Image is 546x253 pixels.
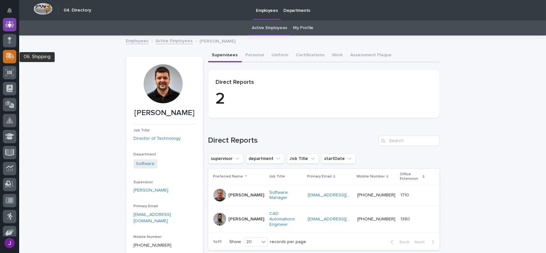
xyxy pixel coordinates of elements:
p: Office Extension [400,171,421,183]
button: Next [412,239,439,245]
a: [EMAIL_ADDRESS][DOMAIN_NAME] [308,217,380,221]
img: Workspace Logo [34,3,52,15]
button: users-avatar [3,236,16,250]
button: Job Title [287,154,319,164]
div: 20 [244,239,259,245]
div: Notifications [8,8,16,18]
a: Employees [126,37,149,44]
p: records per page [270,239,306,245]
h1: Direct Reports [208,136,376,145]
a: [PHONE_NUMBER] [134,243,172,248]
button: Notifications [3,4,16,17]
a: Software [136,161,155,167]
button: Uniform [268,49,292,62]
a: Active Employees [156,37,193,44]
p: 1380 [400,215,411,222]
tr: [PERSON_NAME]CAD Automations Engineer [EMAIL_ADDRESS][DOMAIN_NAME] [PHONE_NUMBER]13801380 [208,206,439,233]
a: Software Manager [270,190,303,201]
a: [PHONE_NUMBER] [357,193,395,197]
span: Back [396,240,410,244]
p: Primary Email [307,173,332,180]
a: My Profile [293,20,313,36]
p: Mobile Number [357,173,385,180]
button: department [246,154,284,164]
p: Show [230,239,241,245]
button: Personal [242,49,268,62]
a: [PHONE_NUMBER] [357,217,395,221]
button: Supervisees [208,49,242,62]
tr: [PERSON_NAME]Software Manager [EMAIL_ADDRESS][DOMAIN_NAME] [PHONE_NUMBER]17101710 [208,185,439,206]
button: supervisor [208,154,243,164]
p: 1 of 1 [208,234,227,250]
a: Director of Technology [134,135,181,142]
span: Primary Email [134,204,158,208]
span: Mobile Number [134,235,162,239]
h2: 04. Directory [64,8,91,13]
span: Supervisor [134,180,153,184]
button: Certifications [292,49,328,62]
a: [EMAIL_ADDRESS][DOMAIN_NAME] [134,212,171,224]
p: [PERSON_NAME] [229,193,265,198]
p: [PERSON_NAME] [229,217,265,222]
span: Department [134,153,156,156]
button: Assessment Plaque [347,49,396,62]
a: [PERSON_NAME] [134,187,169,194]
p: [PERSON_NAME] [134,108,195,118]
p: 1710 [400,191,410,198]
p: 2 [216,90,432,109]
button: startDate [321,154,356,164]
p: Job Title [269,173,285,180]
a: Active Employees [252,20,287,36]
a: CAD Automations Engineer [270,211,303,227]
button: Work [328,49,347,62]
span: Next [415,240,429,244]
p: Preferred Name [213,173,243,180]
button: Back [385,239,412,245]
p: Direct Reports [216,79,432,86]
p: [PERSON_NAME] [200,37,236,44]
a: [EMAIL_ADDRESS][DOMAIN_NAME] [308,193,380,197]
span: Job Title [134,129,150,132]
input: Search [379,136,439,146]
